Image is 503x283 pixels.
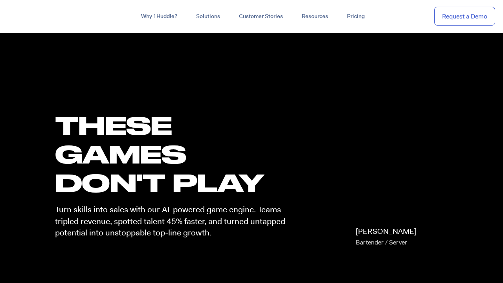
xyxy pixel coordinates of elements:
[55,204,292,239] p: Turn skills into sales with our AI-powered game engine. Teams tripled revenue, spotted talent 45%...
[187,9,229,24] a: Solutions
[132,9,187,24] a: Why 1Huddle?
[338,9,374,24] a: Pricing
[356,238,407,246] span: Bartender / Server
[356,226,417,248] p: [PERSON_NAME]
[55,111,292,197] h1: these GAMES DON'T PLAY
[229,9,292,24] a: Customer Stories
[292,9,338,24] a: Resources
[434,7,495,26] a: Request a Demo
[8,9,64,24] img: ...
